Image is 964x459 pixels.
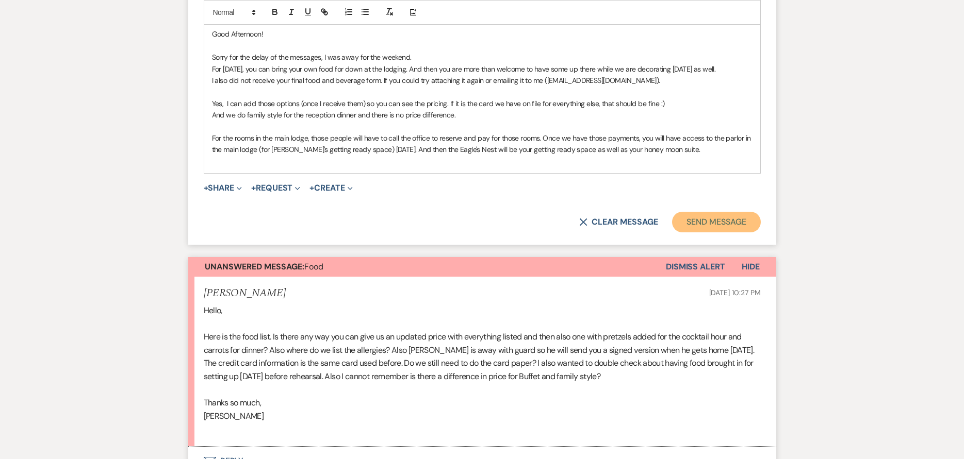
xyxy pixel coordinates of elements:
[204,331,755,382] span: Here is the food list. Is there any way you can give us an updated price with everything listed a...
[672,212,760,232] button: Send Message
[205,261,304,272] strong: Unanswered Message:
[212,52,753,63] p: Sorry for the delay of the messages, I was away for the weekend.
[251,184,300,192] button: Request
[204,184,242,192] button: Share
[212,109,753,121] p: And we do family style for the reception dinner and there is no price difference.
[251,184,256,192] span: +
[204,184,208,192] span: +
[666,257,725,277] button: Dismiss Alert
[212,132,753,156] p: For the rooms in the main lodge, those people will have to call the office to reserve and pay for...
[212,63,753,75] p: For [DATE], you can bring your own food for down at the lodging. And then you are more than welco...
[204,397,261,408] span: Thanks so much,
[188,257,666,277] button: Unanswered Message:Food
[212,98,753,109] p: Yes, I can add those options (once I receive them) so you can see the pricing. If it is the card ...
[725,257,776,277] button: Hide
[204,411,264,421] span: [PERSON_NAME]
[204,287,286,300] h5: [PERSON_NAME]
[579,218,658,226] button: Clear message
[309,184,314,192] span: +
[205,261,323,272] span: Food
[309,184,352,192] button: Create
[742,261,760,272] span: Hide
[204,305,222,316] span: Hello,
[212,75,753,86] p: I also did not receive your final food and beverage form. If you could try attaching it again or ...
[709,288,761,297] span: [DATE] 10:27 PM
[212,28,753,40] p: Good Afternoon!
